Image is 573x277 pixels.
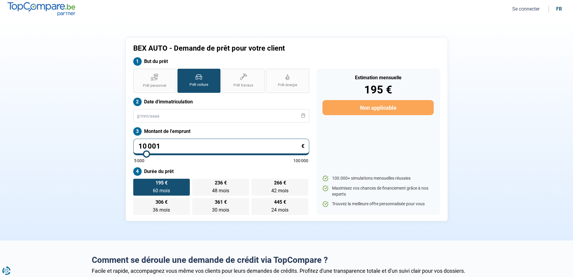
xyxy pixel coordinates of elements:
[133,44,362,53] h1: BEX AUTO - Demande de prêt pour votre client
[133,127,309,136] label: Montant de l'emprunt
[322,75,433,80] div: Estimation mensuelle
[8,2,75,16] img: TopCompare.be
[233,83,253,88] span: Prêt travaux
[212,188,229,194] span: 48 mois
[156,181,168,185] span: 195 €
[134,159,144,163] span: 5 000
[322,201,433,207] li: Trouvez la meilleure offre personnalisée pour vous
[133,167,309,176] label: Durée du prêt
[92,268,482,274] div: Facile et rapide, accompagnez vous même vos clients pour leurs demandes de crédits. Profitez d'un...
[274,181,286,185] span: 266 €
[189,82,208,87] span: Prêt voiture
[556,6,562,12] div: fr
[271,188,288,194] span: 42 mois
[153,188,170,194] span: 60 mois
[212,207,229,213] span: 30 mois
[278,83,297,88] span: Prêt énergie
[301,143,304,149] span: €
[143,83,166,88] span: Prêt personnel
[133,98,309,106] label: Date d'immatriculation
[322,100,433,115] button: Non applicable
[510,6,541,12] button: Se connecter
[92,255,482,265] h2: Comment se déroule une demande de crédit via TopCompare ?
[133,57,309,66] label: But du prêt
[215,200,227,205] span: 361 €
[133,109,309,123] input: jj/mm/aaaa
[322,84,433,95] div: 195 €
[215,181,227,185] span: 236 €
[153,207,170,213] span: 36 mois
[322,175,433,181] li: 100.000+ simulations mensuelles réussies
[271,207,288,213] span: 24 mois
[293,159,308,163] span: 100 000
[156,200,168,205] span: 306 €
[322,185,433,197] li: Maximisez vos chances de financement grâce à nos experts
[274,200,286,205] span: 445 €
